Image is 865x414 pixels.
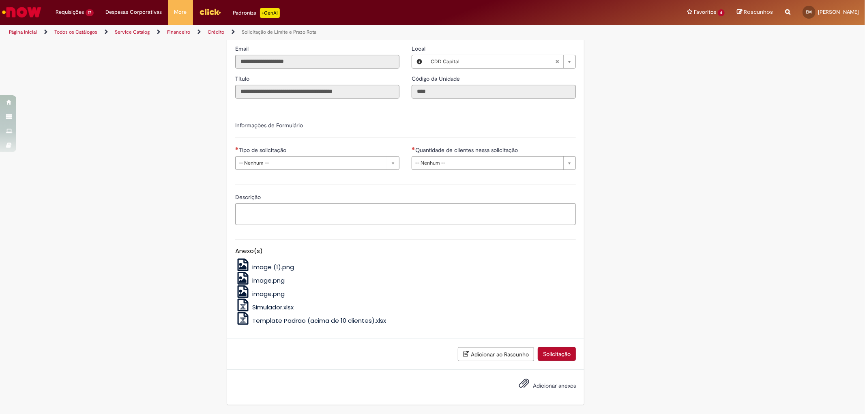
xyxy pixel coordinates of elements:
span: Necessários [235,147,239,150]
span: Requisições [56,8,84,16]
button: Adicionar anexos [517,376,531,395]
span: Somente leitura - Título [235,75,251,82]
a: Solicitação de Limite e Prazo Rota [242,29,316,35]
span: image (1).png [252,263,294,271]
label: Somente leitura - Título [235,75,251,83]
a: Template Padrão (acima de 10 clientes).xlsx [235,316,386,325]
span: Rascunhos [744,8,773,16]
span: -- Nenhum -- [415,157,559,169]
span: Somente leitura - Email [235,45,250,52]
img: ServiceNow [1,4,43,20]
span: EM [806,9,812,15]
span: Adicionar anexos [533,382,576,389]
span: More [174,8,187,16]
span: Simulador.xlsx [252,303,294,311]
div: Padroniza [233,8,280,18]
p: +GenAi [260,8,280,18]
span: -- Nenhum -- [239,157,383,169]
span: CDD Capital [431,55,555,68]
span: Local [412,45,427,52]
span: Necessários [412,147,415,150]
a: Financeiro [167,29,190,35]
span: Descrição [235,193,262,201]
a: image.png [235,276,285,285]
span: image.png [252,276,285,285]
a: CDD CapitalLimpar campo Local [427,55,575,68]
span: image.png [252,290,285,298]
a: image.png [235,290,285,298]
a: Todos os Catálogos [54,29,97,35]
a: Crédito [208,29,224,35]
a: Página inicial [9,29,37,35]
span: Quantidade de clientes nessa solicitação [415,146,519,154]
span: Somente leitura - Código da Unidade [412,75,461,82]
button: Solicitação [538,347,576,361]
label: Somente leitura - Email [235,45,250,53]
h5: Anexo(s) [235,248,576,255]
input: Email [235,55,399,69]
span: Template Padrão (acima de 10 clientes).xlsx [252,316,386,325]
img: click_logo_yellow_360x200.png [199,6,221,18]
span: Tipo de solicitação [239,146,288,154]
ul: Trilhas de página [6,25,571,40]
span: Favoritos [694,8,716,16]
a: image (1).png [235,263,294,271]
a: Service Catalog [115,29,150,35]
input: Título [235,85,399,99]
textarea: Descrição [235,203,576,225]
button: Local, Visualizar este registro CDD Capital [412,55,427,68]
a: Rascunhos [737,9,773,16]
span: 17 [86,9,94,16]
span: 6 [718,9,725,16]
a: Simulador.xlsx [235,303,294,311]
input: Código da Unidade [412,85,576,99]
abbr: Limpar campo Local [551,55,563,68]
span: Despesas Corporativas [106,8,162,16]
span: [PERSON_NAME] [818,9,859,15]
button: Adicionar ao Rascunho [458,347,534,361]
label: Informações de Formulário [235,122,303,129]
label: Somente leitura - Código da Unidade [412,75,461,83]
